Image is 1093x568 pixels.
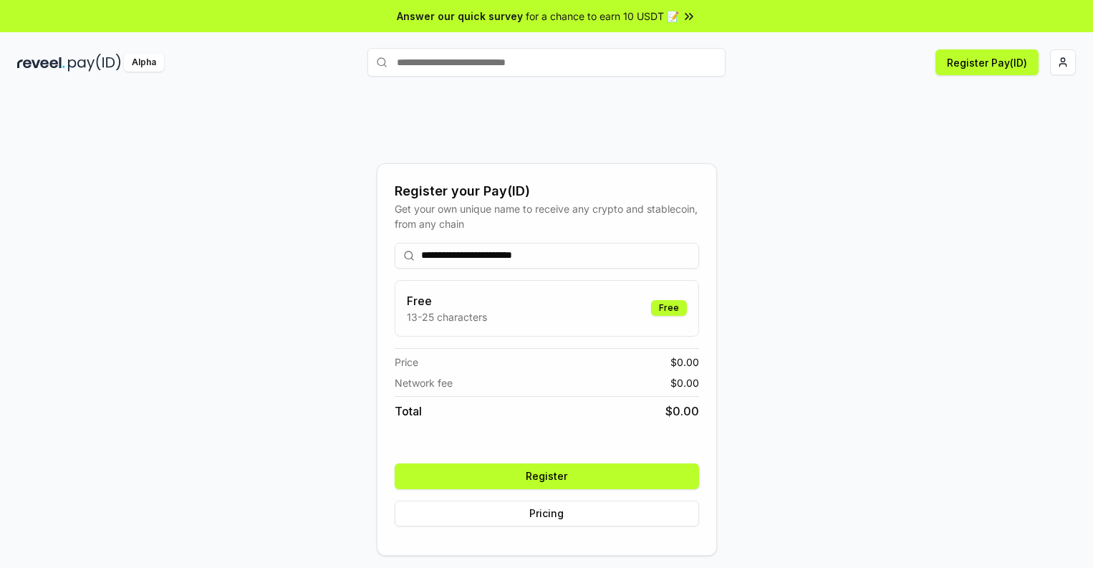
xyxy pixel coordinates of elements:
[68,54,121,72] img: pay_id
[395,375,453,390] span: Network fee
[670,375,699,390] span: $ 0.00
[395,181,699,201] div: Register your Pay(ID)
[395,201,699,231] div: Get your own unique name to receive any crypto and stablecoin, from any chain
[651,300,687,316] div: Free
[395,403,422,420] span: Total
[935,49,1039,75] button: Register Pay(ID)
[665,403,699,420] span: $ 0.00
[395,355,418,370] span: Price
[407,292,487,309] h3: Free
[395,501,699,526] button: Pricing
[124,54,164,72] div: Alpha
[395,463,699,489] button: Register
[407,309,487,324] p: 13-25 characters
[397,9,523,24] span: Answer our quick survey
[526,9,679,24] span: for a chance to earn 10 USDT 📝
[670,355,699,370] span: $ 0.00
[17,54,65,72] img: reveel_dark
